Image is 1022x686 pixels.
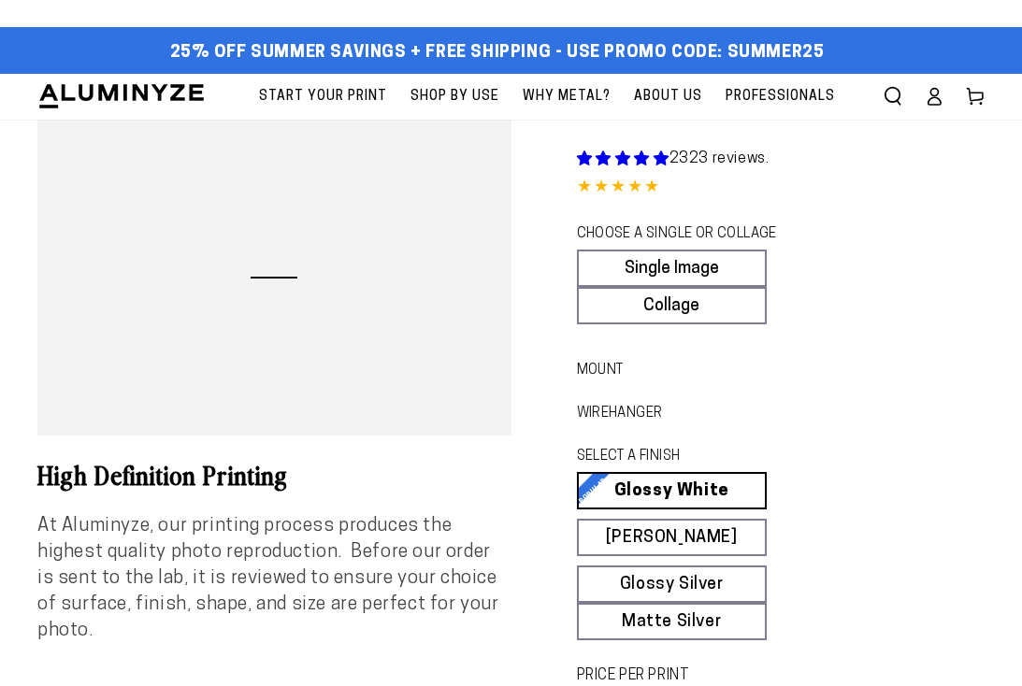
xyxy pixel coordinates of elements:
span: Professionals [726,85,835,108]
b: High Definition Printing [37,456,288,492]
a: [PERSON_NAME] [577,519,767,556]
img: Aluminyze [37,82,206,110]
a: Professionals [716,74,844,120]
div: 4.85 out of 5.0 stars [577,175,986,202]
a: Glossy White [577,472,767,509]
span: Why Metal? [523,85,611,108]
a: Glossy Silver [577,565,767,603]
a: Matte Silver [577,603,767,640]
span: Start Your Print [259,85,387,108]
a: Collage [577,287,767,324]
span: Shop By Use [410,85,499,108]
a: Start Your Print [250,74,396,120]
legend: WireHanger [577,404,629,424]
a: Why Metal? [513,74,620,120]
legend: CHOOSE A SINGLE OR COLLAGE [577,224,814,245]
a: About Us [625,74,712,120]
summary: Search our site [872,76,914,117]
media-gallery: Gallery Viewer [37,120,511,436]
span: At Aluminyze, our printing process produces the highest quality photo reproduction. Before our or... [37,517,499,640]
a: Single Image [577,250,767,287]
legend: SELECT A FINISH [577,447,814,467]
legend: Mount [577,361,606,381]
span: 25% off Summer Savings + Free Shipping - Use Promo Code: SUMMER25 [170,43,825,64]
a: Shop By Use [401,74,509,120]
span: About Us [634,85,702,108]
